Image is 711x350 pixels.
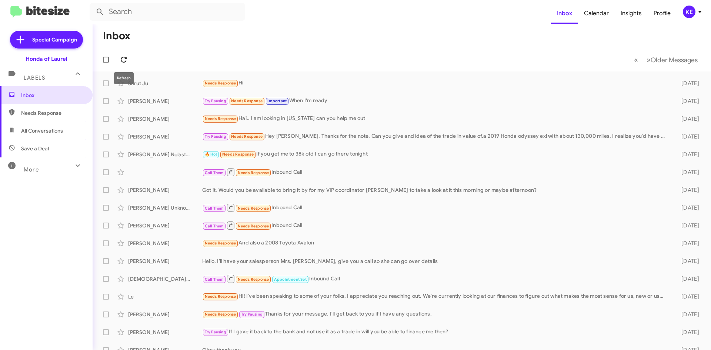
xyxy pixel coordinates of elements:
div: Hi! I've been speaking to some of your folks. I appreciate you reaching out. We're currently look... [202,292,670,301]
span: Special Campaign [32,36,77,43]
div: [PERSON_NAME] [128,311,202,318]
div: If you get me to 38k otd I can go there tonight [202,150,670,159]
div: Hey [PERSON_NAME]. Thanks for the note. Can you give and idea of the trade in value of.a 2019 Hon... [202,132,670,141]
div: [DEMOGRAPHIC_DATA][PERSON_NAME] [128,275,202,283]
div: Got it. Would you be available to bring it by for my VIP coordinator [PERSON_NAME] to take a look... [202,186,670,194]
div: Inbound Call [202,167,670,177]
span: Try Pausing [205,99,226,103]
span: Needs Response [238,206,269,211]
div: Inbound Call [202,221,670,230]
span: « [634,55,638,64]
span: Older Messages [651,56,698,64]
div: [DATE] [670,186,705,194]
div: Le [128,293,202,300]
span: Important [267,99,287,103]
div: Honda of Laurel [26,55,67,63]
button: Previous [630,52,642,67]
span: » [647,55,651,64]
a: Insights [615,3,648,24]
div: [PERSON_NAME] [128,240,202,247]
span: Needs Response [231,99,263,103]
span: 🔥 Hot [205,152,217,157]
div: [PERSON_NAME] [128,115,202,123]
span: Needs Response [238,224,269,229]
div: [PERSON_NAME] [128,222,202,229]
div: [PERSON_NAME] [128,257,202,265]
div: [DATE] [670,311,705,318]
a: Calendar [578,3,615,24]
div: If I gave it back to the bank and not use it as a trade in will you be able to finance me then? [202,328,670,336]
div: Inbound Call [202,203,670,212]
span: Try Pausing [241,312,263,317]
span: Inbox [21,91,84,99]
div: Hello, I'll have your salesperson Mrs. [PERSON_NAME], give you a call so she can go over details [202,257,670,265]
div: And also a 2008 Toyota Avalon [202,239,670,247]
div: [PERSON_NAME] [128,186,202,194]
a: Inbox [551,3,578,24]
div: Thanks for your message. I'll get back to you if I have any questions. [202,310,670,319]
div: [DATE] [670,293,705,300]
span: Try Pausing [205,134,226,139]
div: [DATE] [670,257,705,265]
div: [PERSON_NAME] Unknown [128,204,202,211]
span: More [24,166,39,173]
input: Search [90,3,245,21]
span: Needs Response [205,116,236,121]
div: KE [683,6,695,18]
a: Profile [648,3,677,24]
span: Call Them [205,170,224,175]
div: [PERSON_NAME] Nolastname121203014 [128,151,202,158]
span: Needs Response [205,312,236,317]
div: When I'm ready [202,97,670,105]
span: Appointment Set [274,277,307,282]
span: Needs Response [21,109,84,117]
span: Save a Deal [21,145,49,152]
div: [DATE] [670,222,705,229]
span: Needs Response [222,152,254,157]
span: Call Them [205,206,224,211]
span: Call Them [205,277,224,282]
div: Inbound Call [202,274,670,283]
div: [PERSON_NAME] [128,133,202,140]
div: [DATE] [670,133,705,140]
nav: Page navigation example [630,52,702,67]
span: Needs Response [205,241,236,246]
div: Sarut Ju [128,80,202,87]
span: Needs Response [205,294,236,299]
div: [DATE] [670,115,705,123]
div: Hi [202,79,670,87]
button: KE [677,6,703,18]
span: Labels [24,74,45,81]
div: [PERSON_NAME] [128,329,202,336]
div: Refresh [114,72,134,84]
div: [PERSON_NAME] [128,97,202,105]
div: [DATE] [670,329,705,336]
h1: Inbox [103,30,130,42]
span: Needs Response [238,170,269,175]
span: Try Pausing [205,330,226,334]
div: [DATE] [670,169,705,176]
span: Needs Response [238,277,269,282]
span: Needs Response [231,134,263,139]
div: [DATE] [670,80,705,87]
div: Hai.. I am looking in [US_STATE] can you help me out [202,114,670,123]
a: Special Campaign [10,31,83,49]
span: Call Them [205,224,224,229]
div: [DATE] [670,151,705,158]
button: Next [642,52,702,67]
span: Needs Response [205,81,236,86]
div: [DATE] [670,275,705,283]
div: [DATE] [670,204,705,211]
span: All Conversations [21,127,63,134]
div: [DATE] [670,97,705,105]
div: [DATE] [670,240,705,247]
